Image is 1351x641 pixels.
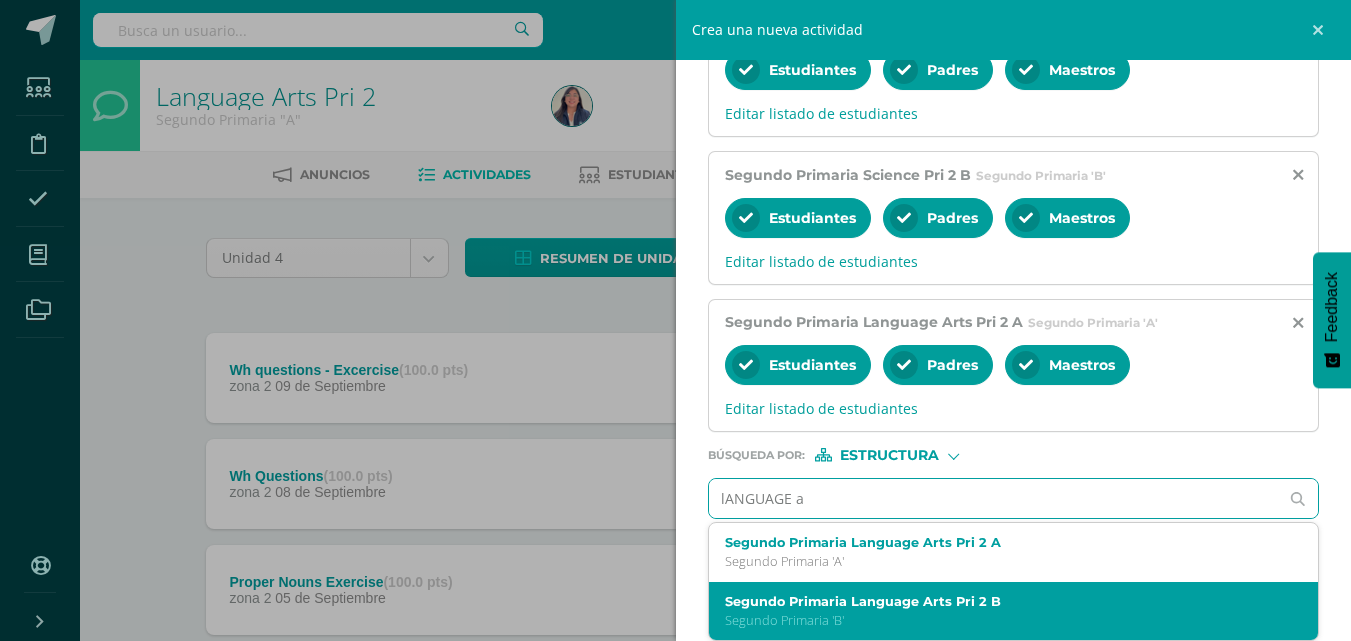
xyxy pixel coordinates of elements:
span: Estudiantes [769,209,856,227]
input: Ej. Primero primaria [709,479,1279,518]
span: Búsqueda por : [708,450,805,461]
span: Editar listado de estudiantes [725,252,1303,271]
span: Maestros [1049,209,1115,227]
span: Maestros [1049,61,1115,79]
span: Padres [927,61,978,79]
label: Segundo Primaria Language Arts Pri 2 B [725,594,1277,609]
div: [object Object] [815,448,965,462]
span: Estructura [840,450,939,461]
label: Segundo Primaria Language Arts Pri 2 A [725,535,1277,550]
button: Feedback - Mostrar encuesta [1313,252,1351,388]
span: Segundo Primaria Language Arts Pri 2 A [725,313,1023,331]
p: Segundo Primaria 'B' [725,612,1277,629]
span: Segundo Primaria Science Pri 2 B [725,166,971,184]
span: Padres [927,356,978,374]
p: Segundo Primaria 'A' [725,553,1277,570]
span: Segundo Primaria 'A' [1028,315,1158,330]
span: Editar listado de estudiantes [725,104,1303,123]
span: Editar listado de estudiantes [725,399,1303,418]
span: Maestros [1049,356,1115,374]
span: Estudiantes [769,356,856,374]
span: Estudiantes [769,61,856,79]
span: Feedback [1323,272,1341,342]
span: Padres [927,209,978,227]
span: Segundo Primaria 'B' [976,168,1106,183]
